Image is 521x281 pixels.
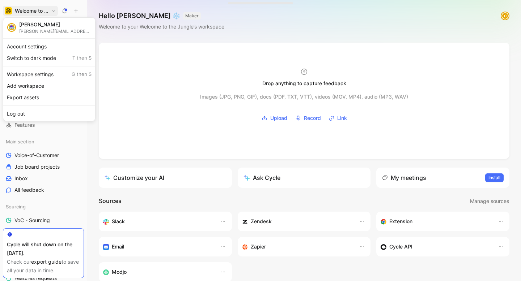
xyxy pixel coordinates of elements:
[5,52,94,64] div: Switch to dark mode
[5,108,94,120] div: Log out
[5,80,94,92] div: Add workspace
[8,24,15,31] img: avatar
[19,29,92,34] div: [PERSON_NAME][EMAIL_ADDRESS][DOMAIN_NAME]
[3,17,96,121] div: Welcome to the JungleWelcome to the Jungle
[72,71,92,78] span: G then S
[5,69,94,80] div: Workspace settings
[5,92,94,103] div: Export assets
[5,41,94,52] div: Account settings
[72,55,92,61] span: T then S
[19,21,92,28] div: [PERSON_NAME]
